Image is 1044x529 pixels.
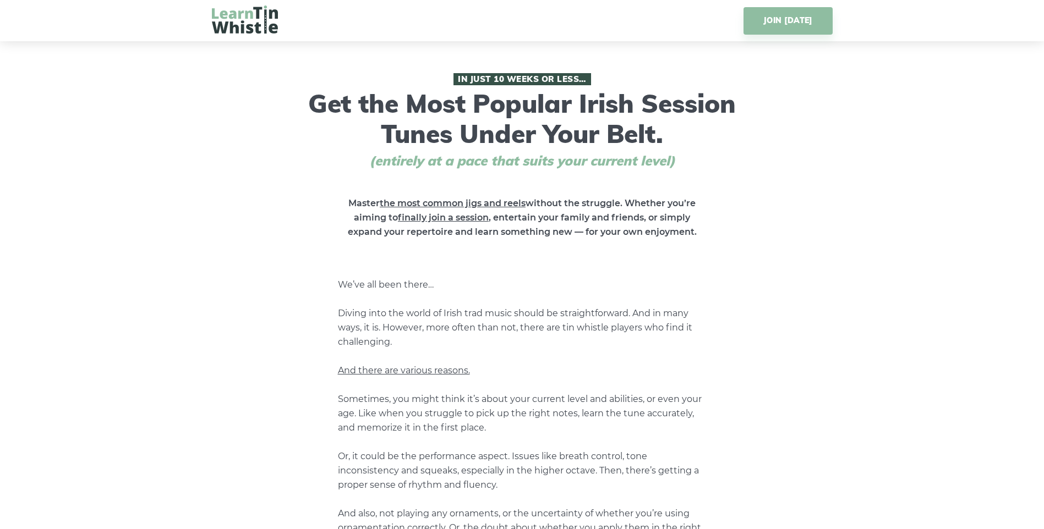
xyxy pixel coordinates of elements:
[212,5,278,34] img: LearnTinWhistle.com
[305,73,740,169] h1: Get the Most Popular Irish Session Tunes Under Your Belt.
[744,7,832,35] a: JOIN [DATE]
[453,73,591,85] span: In Just 10 Weeks or Less…
[338,365,470,376] span: And there are various reasons.
[398,212,489,223] span: finally join a session
[348,198,697,237] strong: Master without the struggle. Whether you’re aiming to , entertain your family and friends, or sim...
[349,153,696,169] span: (entirely at a pace that suits your current level)
[380,198,526,208] span: the most common jigs and reels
